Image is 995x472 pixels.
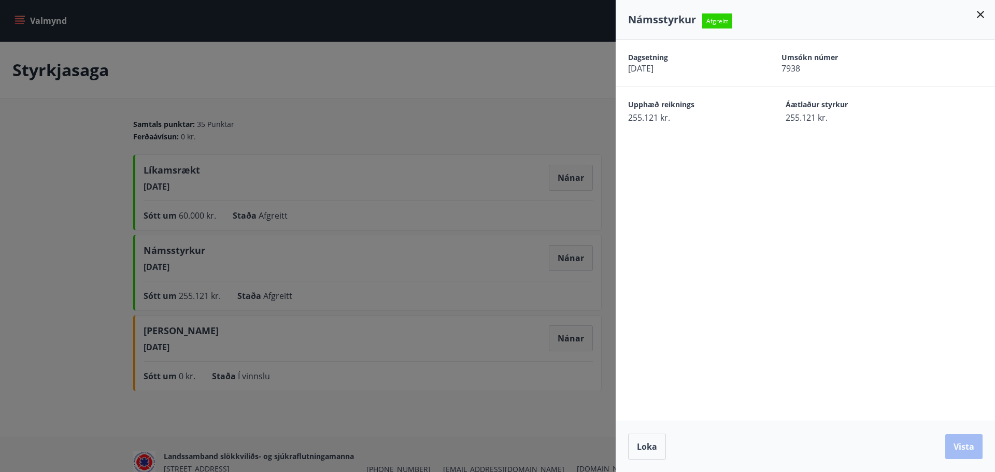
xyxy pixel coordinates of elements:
[781,52,899,63] span: Umsókn númer
[702,13,732,28] span: Afgreitt
[786,112,907,123] span: 255.121 kr.
[628,434,666,460] button: Loka
[628,63,745,74] span: [DATE]
[628,52,745,63] span: Dagsetning
[637,441,657,452] span: Loka
[628,112,749,123] span: 255.121 kr.
[628,99,749,112] span: Upphæð reiknings
[628,12,696,26] span: Námsstyrkur
[781,63,899,74] span: 7938
[786,99,907,112] span: Áætlaður styrkur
